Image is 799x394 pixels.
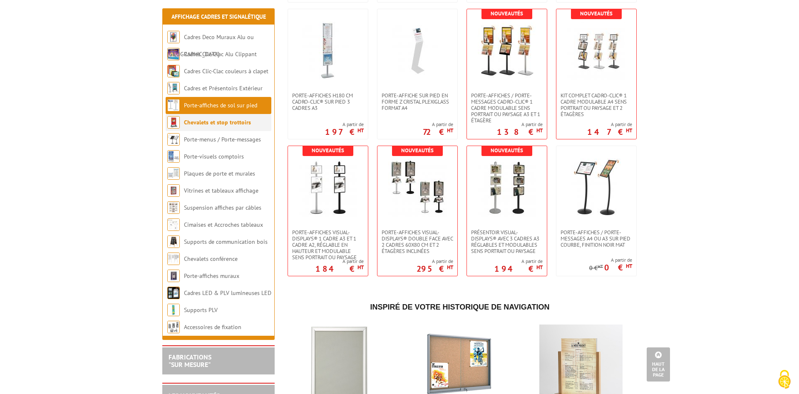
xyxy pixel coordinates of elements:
span: A partir de [587,121,632,128]
img: Porte-visuels comptoirs [167,150,180,163]
sup: HT [357,127,364,134]
a: Cadres Clic-Clac couleurs à clapet [184,67,268,75]
a: Porte-affiches de sol sur pied [184,102,257,109]
span: Porte-affiches Visual-Displays® double face avec 2 cadres 60x80 cm et 2 étagères inclinées [382,229,453,254]
span: A partir de [497,121,543,128]
p: 138 € [497,129,543,134]
p: 72 € [423,129,453,134]
sup: HT [357,264,364,271]
b: Nouveautés [580,10,613,17]
a: Porte-affiches Visual-Displays® 1 cadre A3 et 1 cadre A2, réglable en hauteur et modulable sens p... [288,229,368,260]
img: Accessoires de fixation [167,321,180,333]
a: Porte-affiches / Porte-messages Cadro-Clic® 1 cadre modulable sens portrait ou paysage A3 et 1 ét... [467,92,547,124]
img: Chevalets conférence [167,253,180,265]
span: A partir de [589,257,632,263]
img: Chevalets et stop trottoirs [167,116,180,129]
img: Suspension affiches par câbles [167,201,180,214]
img: Porte-affiches Visual-Displays® double face avec 2 cadres 60x80 cm et 2 étagères inclinées [388,159,447,217]
a: Supports de communication bois [184,238,268,245]
a: Porte-affiches Visual-Displays® double face avec 2 cadres 60x80 cm et 2 étagères inclinées [377,229,457,254]
b: Nouveautés [491,147,523,154]
a: Accessoires de fixation [184,323,241,331]
img: Porte-affiches / Porte-messages Cadro-Clic® 1 cadre modulable sens portrait ou paysage A3 et 1 ét... [478,22,536,80]
span: A partir de [315,258,364,265]
sup: HT [536,127,543,134]
p: 0 € [604,265,632,270]
img: Porte-affiches Visual-Displays® 1 cadre A3 et 1 cadre A2, réglable en hauteur et modulable sens p... [299,159,357,217]
b: Nouveautés [312,147,344,154]
a: Cadres et Présentoirs Extérieur [184,84,263,92]
img: Porte-affiche sur pied en forme Z cristal plexiglass format A4 [388,22,447,80]
img: Supports PLV [167,304,180,316]
span: Porte-affiches / Porte-messages Cadro-Clic® 1 cadre modulable sens portrait ou paysage A3 et 1 ét... [471,92,543,124]
img: Cadres Deco Muraux Alu ou Bois [167,31,180,43]
a: Affichage Cadres et Signalétique [171,13,266,20]
a: Porte-menus / Porte-messages [184,136,261,143]
img: Cadres et Présentoirs Extérieur [167,82,180,94]
span: Porte-affiches / Porte-messages A4 ou A3 sur pied courbe, finition noir mat [561,229,632,248]
img: Kit complet cadro-Clic® 1 cadre modulable A4 sens portrait ou paysage et 2 étagères [567,22,625,80]
img: Cimaises et Accroches tableaux [167,218,180,231]
span: A partir de [417,258,453,265]
span: Kit complet cadro-Clic® 1 cadre modulable A4 sens portrait ou paysage et 2 étagères [561,92,632,117]
span: Porte-affiches H180 cm Cadro-Clic® sur pied 3 cadres A3 [292,92,364,111]
img: Cadres LED & PLV lumineuses LED [167,287,180,299]
p: 147 € [587,129,632,134]
img: Porte-affiches / Porte-messages A4 ou A3 sur pied courbe, finition noir mat [567,159,625,217]
a: Présentoir Visual-Displays® avec 3 cadres A3 réglables et modulables sens portrait ou paysage [467,229,547,254]
sup: HT [536,264,543,271]
a: Supports PLV [184,306,218,314]
p: 0 € [589,265,603,271]
a: Porte-affiches muraux [184,272,239,280]
p: 194 € [494,266,543,271]
sup: HT [447,127,453,134]
b: Nouveautés [491,10,523,17]
button: Cookies (fenêtre modale) [770,366,799,394]
img: Cadres Clic-Clac couleurs à clapet [167,65,180,77]
a: Cadres Clic-Clac Alu Clippant [184,50,257,58]
span: A partir de [423,121,453,128]
a: Porte-affiche sur pied en forme Z cristal plexiglass format A4 [377,92,457,111]
sup: HT [447,264,453,271]
a: Cadres LED & PLV lumineuses LED [184,289,271,297]
a: Suspension affiches par câbles [184,204,261,211]
img: Plaques de porte et murales [167,167,180,180]
img: Vitrines et tableaux affichage [167,184,180,197]
span: A partir de [325,121,364,128]
a: Vitrines et tableaux affichage [184,187,258,194]
b: Nouveautés [401,147,434,154]
span: Inspiré de votre historique de navigation [370,303,549,311]
img: Supports de communication bois [167,235,180,248]
img: Porte-affiches muraux [167,270,180,282]
sup: HT [598,263,603,269]
a: Cadres Deco Muraux Alu ou [GEOGRAPHIC_DATA] [167,33,254,58]
a: Chevalets et stop trottoirs [184,119,251,126]
sup: HT [626,263,632,270]
a: Cimaises et Accroches tableaux [184,221,263,228]
img: Porte-affiches de sol sur pied [167,99,180,112]
sup: HT [626,127,632,134]
span: Présentoir Visual-Displays® avec 3 cadres A3 réglables et modulables sens portrait ou paysage [471,229,543,254]
a: FABRICATIONS"Sur Mesure" [169,353,211,369]
span: Porte-affiches Visual-Displays® 1 cadre A3 et 1 cadre A2, réglable en hauteur et modulable sens p... [292,229,364,260]
a: Chevalets conférence [184,255,238,263]
p: 197 € [325,129,364,134]
img: Porte-affiches H180 cm Cadro-Clic® sur pied 3 cadres A3 [299,22,357,80]
img: Cookies (fenêtre modale) [774,369,795,390]
a: Haut de la page [647,347,670,382]
a: Porte-affiches H180 cm Cadro-Clic® sur pied 3 cadres A3 [288,92,368,111]
img: Présentoir Visual-Displays® avec 3 cadres A3 réglables et modulables sens portrait ou paysage [478,159,536,217]
a: Plaques de porte et murales [184,170,255,177]
img: Porte-menus / Porte-messages [167,133,180,146]
a: Porte-affiches / Porte-messages A4 ou A3 sur pied courbe, finition noir mat [556,229,636,248]
span: A partir de [494,258,543,265]
span: Porte-affiche sur pied en forme Z cristal plexiglass format A4 [382,92,453,111]
p: 295 € [417,266,453,271]
a: Kit complet cadro-Clic® 1 cadre modulable A4 sens portrait ou paysage et 2 étagères [556,92,636,117]
p: 184 € [315,266,364,271]
a: Porte-visuels comptoirs [184,153,244,160]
